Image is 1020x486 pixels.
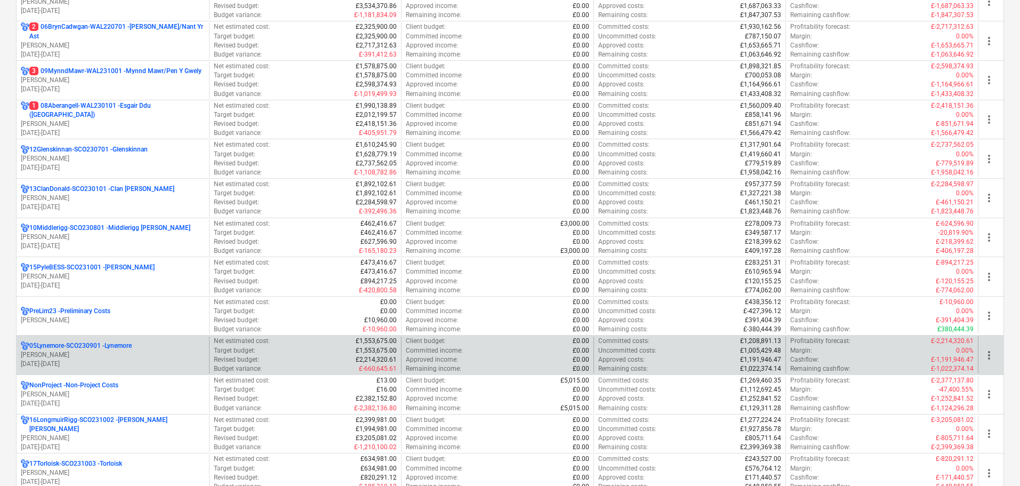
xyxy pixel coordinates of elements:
[598,129,648,138] p: Remaining costs :
[214,22,270,31] p: Net estimated cost :
[740,50,781,59] p: £1,063,646.92
[598,2,645,11] p: Approved costs :
[214,41,259,50] p: Revised budget :
[745,228,781,237] p: £349,587.17
[598,228,656,237] p: Uncommitted costs :
[790,11,850,20] p: Remaining cashflow :
[598,168,648,177] p: Remaining costs :
[790,2,819,11] p: Cashflow :
[598,258,649,267] p: Committed costs :
[29,67,38,75] span: 3
[21,459,29,468] div: Project has multi currencies enabled
[406,189,463,198] p: Committed income :
[983,231,995,244] span: more_vert
[790,41,819,50] p: Cashflow :
[406,228,463,237] p: Committed income :
[21,85,205,94] p: [DATE] - [DATE]
[573,119,589,129] p: £0.00
[214,140,270,149] p: Net estimated cost :
[598,101,649,110] p: Committed costs :
[406,119,458,129] p: Approved income :
[790,198,819,207] p: Cashflow :
[598,22,649,31] p: Committed costs :
[598,90,648,99] p: Remaining costs :
[790,219,850,228] p: Profitability forecast :
[21,67,205,94] div: 309MynndMawr-WAL231001 -Mynnd Mawr/Pen Y Gwely[PERSON_NAME][DATE]-[DATE]
[745,71,781,80] p: £700,053.08
[740,62,781,71] p: £1,898,321.85
[573,207,589,216] p: £0.00
[406,22,446,31] p: Client budget :
[214,62,270,71] p: Net estimated cost :
[406,258,446,267] p: Client budget :
[21,390,205,399] p: [PERSON_NAME]
[573,22,589,31] p: £0.00
[360,228,397,237] p: £462,416.67
[740,80,781,89] p: £1,164,966.61
[790,150,812,159] p: Margin :
[598,11,648,20] p: Remaining costs :
[598,110,656,119] p: Uncommitted costs :
[356,189,397,198] p: £1,892,102.61
[21,185,29,194] div: Project has multi currencies enabled
[790,129,850,138] p: Remaining cashflow :
[356,101,397,110] p: £1,990,138.89
[790,180,850,189] p: Profitability forecast :
[29,22,38,31] span: 2
[21,22,29,41] div: Project has multi currencies enabled
[573,189,589,198] p: £0.00
[931,180,974,189] p: £-2,284,598.97
[598,219,649,228] p: Committed costs :
[745,237,781,246] p: £218,399.62
[21,416,205,452] div: 16LongmuirRigg-SCO231002 -[PERSON_NAME] [PERSON_NAME][PERSON_NAME][DATE]-[DATE]
[790,110,812,119] p: Margin :
[406,50,461,59] p: Remaining income :
[21,233,205,242] p: [PERSON_NAME]
[790,90,850,99] p: Remaining cashflow :
[354,11,397,20] p: £-1,181,834.09
[214,32,255,41] p: Target budget :
[790,32,812,41] p: Margin :
[956,110,974,119] p: 0.00%
[406,180,446,189] p: Client budget :
[21,281,205,290] p: [DATE] - [DATE]
[573,267,589,276] p: £0.00
[983,309,995,322] span: more_vert
[573,140,589,149] p: £0.00
[214,101,270,110] p: Net estimated cost :
[598,32,656,41] p: Uncommitted costs :
[21,41,205,50] p: [PERSON_NAME]
[790,119,819,129] p: Cashflow :
[931,140,974,149] p: £-2,737,562.05
[790,101,850,110] p: Profitability forecast :
[790,207,850,216] p: Remaining cashflow :
[931,168,974,177] p: £-1,958,042.16
[406,219,446,228] p: Client budget :
[29,22,205,41] p: 06BrynCadwgan-WAL220701 - [PERSON_NAME]/Nant Yr Ast
[406,237,458,246] p: Approved income :
[356,62,397,71] p: £1,578,875.00
[573,90,589,99] p: £0.00
[214,50,262,59] p: Budget variance :
[936,159,974,168] p: £-779,519.89
[354,168,397,177] p: £-1,108,782.86
[598,71,656,80] p: Uncommitted costs :
[745,246,781,256] p: £409,197.28
[931,129,974,138] p: £-1,566,479.42
[21,307,205,325] div: PreLim23 -Preliminary Costs[PERSON_NAME]
[956,150,974,159] p: 0.00%
[214,267,255,276] p: Target budget :
[21,263,205,290] div: 15PyleBESS-SCO231001 -[PERSON_NAME][PERSON_NAME][DATE]-[DATE]
[936,246,974,256] p: £-406,197.28
[21,341,29,350] div: Project has multi currencies enabled
[931,41,974,50] p: £-1,653,665.71
[931,62,974,71] p: £-2,598,374.93
[790,50,850,59] p: Remaining cashflow :
[214,129,262,138] p: Budget variance :
[983,113,995,126] span: more_vert
[214,11,262,20] p: Budget variance :
[214,228,255,237] p: Target budget :
[983,35,995,47] span: more_vert
[406,198,458,207] p: Approved income :
[790,71,812,80] p: Margin :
